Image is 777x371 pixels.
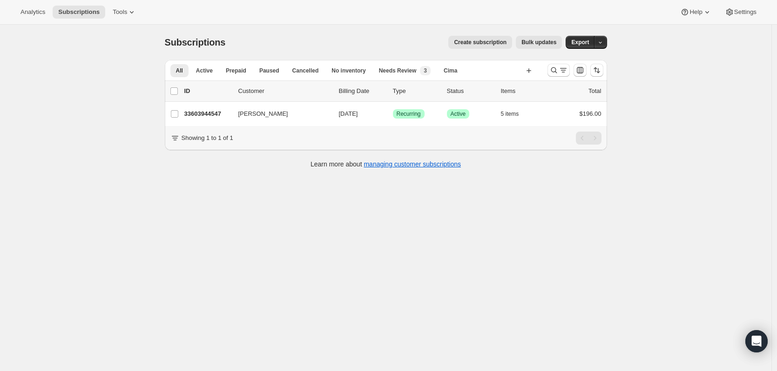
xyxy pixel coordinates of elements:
p: Showing 1 to 1 of 1 [182,133,233,143]
span: [DATE] [339,110,358,117]
span: Active [196,67,213,74]
span: [PERSON_NAME] [238,109,288,119]
button: Export [566,36,595,49]
nav: Pagination [576,132,601,145]
button: Create new view [521,64,536,77]
span: Active [451,110,466,118]
p: Total [588,86,601,96]
div: Type [393,86,439,96]
p: Billing Date [339,86,385,96]
span: Subscriptions [165,37,226,47]
button: Customize table column order and visibility [574,64,587,77]
button: Help [675,6,717,19]
span: Cancelled [292,67,319,74]
button: Tools [107,6,142,19]
span: 5 items [501,110,519,118]
span: Settings [734,8,757,16]
p: Customer [238,86,331,96]
span: No inventory [331,67,365,74]
button: Analytics [15,6,51,19]
span: Bulk updates [521,39,556,46]
button: Bulk updates [516,36,562,49]
a: managing customer subscriptions [364,160,461,168]
div: IDCustomerBilling DateTypeStatusItemsTotal [184,86,601,96]
button: 5 items [501,107,529,120]
span: Tools [113,8,127,16]
span: Subscriptions [58,8,100,16]
p: 33603944547 [184,109,231,119]
span: All [176,67,183,74]
p: Learn more about [311,159,461,169]
span: 3 [424,67,427,74]
span: Help [689,8,702,16]
span: Create subscription [454,39,507,46]
span: Cima [444,67,457,74]
span: Prepaid [226,67,246,74]
p: ID [184,86,231,96]
button: Sort the results [590,64,603,77]
button: Create subscription [448,36,512,49]
span: Analytics [20,8,45,16]
p: Status [447,86,493,96]
button: Settings [719,6,762,19]
div: Open Intercom Messenger [745,330,768,352]
button: [PERSON_NAME] [233,106,326,121]
span: Paused [259,67,279,74]
span: $196.00 [580,110,601,117]
span: Needs Review [379,67,417,74]
div: 33603944547[PERSON_NAME][DATE]SuccessRecurringSuccessActive5 items$196.00 [184,107,601,120]
span: Recurring [397,110,421,118]
div: Items [501,86,547,96]
span: Export [571,39,589,46]
button: Subscriptions [53,6,105,19]
button: Search and filter results [547,64,570,77]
